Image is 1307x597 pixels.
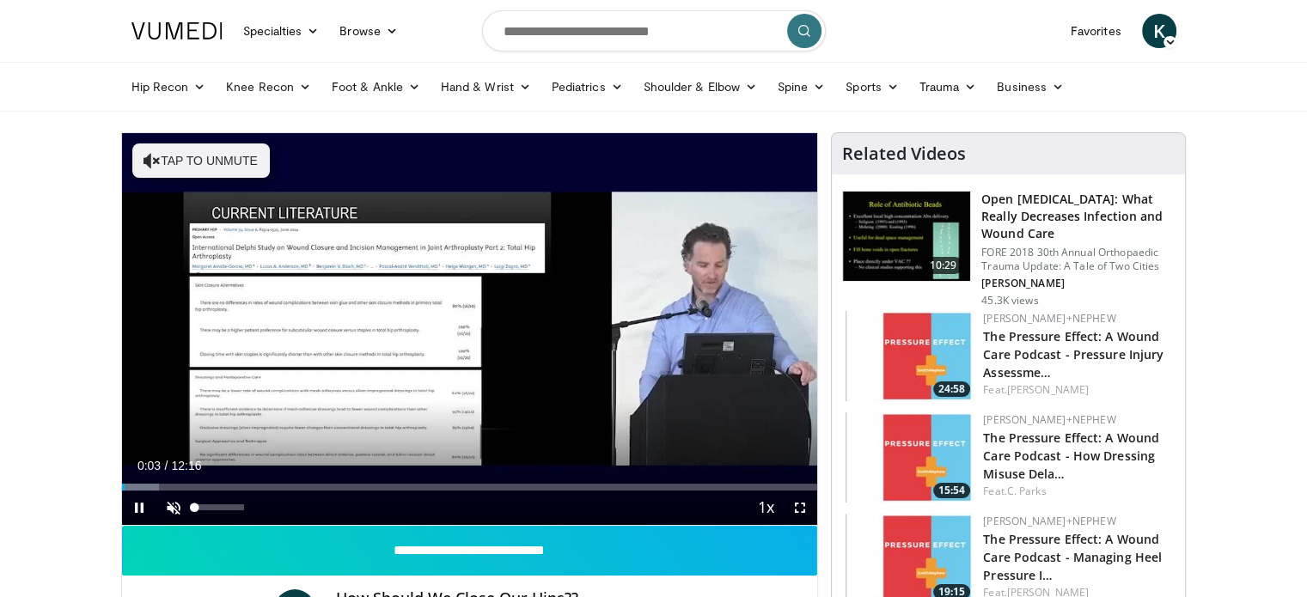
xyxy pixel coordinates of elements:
[981,277,1175,290] p: [PERSON_NAME]
[843,192,970,281] img: ded7be61-cdd8-40fc-98a3-de551fea390e.150x105_q85_crop-smart_upscale.jpg
[842,143,966,164] h4: Related Videos
[981,294,1038,308] p: 45.3K views
[233,14,330,48] a: Specialties
[846,311,974,401] a: 24:58
[846,412,974,503] img: 61e02083-5525-4adc-9284-c4ef5d0bd3c4.150x105_q85_crop-smart_upscale.jpg
[1060,14,1132,48] a: Favorites
[983,412,1115,427] a: [PERSON_NAME]+Nephew
[846,311,974,401] img: 2a658e12-bd38-46e9-9f21-8239cc81ed40.150x105_q85_crop-smart_upscale.jpg
[165,459,168,472] span: /
[1007,484,1047,498] a: C. Parks
[933,483,970,498] span: 15:54
[171,459,201,472] span: 12:16
[983,382,1171,398] div: Feat.
[909,70,987,104] a: Trauma
[1142,14,1176,48] a: K
[842,191,1175,308] a: 10:29 Open [MEDICAL_DATA]: What Really Decreases Infection and Wound Care FORE 2018 30th Annual O...
[986,70,1074,104] a: Business
[983,311,1115,326] a: [PERSON_NAME]+Nephew
[1007,382,1089,397] a: [PERSON_NAME]
[923,257,964,274] span: 10:29
[933,381,970,397] span: 24:58
[983,429,1159,482] a: The Pressure Effect: A Wound Care Podcast - How Dressing Misuse Dela…
[783,490,817,525] button: Fullscreen
[983,531,1162,583] a: The Pressure Effect: A Wound Care Podcast - Managing Heel Pressure I…
[541,70,633,104] a: Pediatrics
[137,459,161,472] span: 0:03
[121,70,217,104] a: Hip Recon
[983,484,1171,499] div: Feat.
[321,70,431,104] a: Foot & Ankle
[482,10,826,52] input: Search topics, interventions
[195,504,244,510] div: Volume Level
[846,412,974,503] a: 15:54
[633,70,767,104] a: Shoulder & Elbow
[983,328,1163,381] a: The Pressure Effect: A Wound Care Podcast - Pressure Injury Assessme…
[981,191,1175,242] h3: Open [MEDICAL_DATA]: What Really Decreases Infection and Wound Care
[981,246,1175,273] p: FORE 2018 30th Annual Orthopaedic Trauma Update: A Tale of Two Cities
[122,490,156,525] button: Pause
[156,490,191,525] button: Unmute
[122,484,818,490] div: Progress Bar
[835,70,909,104] a: Sports
[122,133,818,526] video-js: Video Player
[431,70,541,104] a: Hand & Wrist
[131,22,223,40] img: VuMedi Logo
[983,514,1115,528] a: [PERSON_NAME]+Nephew
[329,14,408,48] a: Browse
[748,490,783,525] button: Playback Rate
[767,70,835,104] a: Spine
[216,70,321,104] a: Knee Recon
[132,143,270,178] button: Tap to unmute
